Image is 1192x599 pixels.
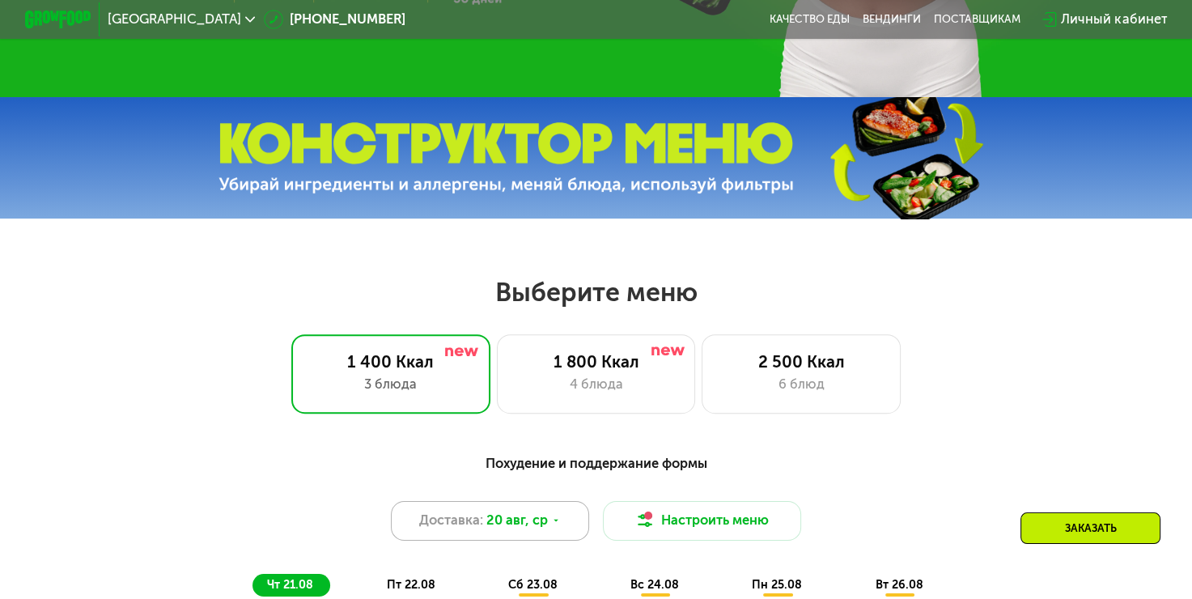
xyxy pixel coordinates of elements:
[719,375,884,395] div: 6 блюд
[1061,10,1167,30] div: Личный кабинет
[514,352,678,372] div: 1 800 Ккал
[419,511,483,531] span: Доставка:
[934,13,1020,26] div: поставщикам
[603,501,802,541] button: Настроить меню
[486,511,548,531] span: 20 авг, ср
[875,578,923,592] span: вт 26.08
[387,578,435,592] span: пт 22.08
[508,578,558,592] span: сб 23.08
[630,578,679,592] span: вс 24.08
[1020,512,1160,544] div: Заказать
[514,375,678,395] div: 4 блюда
[108,13,241,26] span: [GEOGRAPHIC_DATA]
[752,578,802,592] span: пн 25.08
[863,13,921,26] a: Вендинги
[267,578,313,592] span: чт 21.08
[309,375,473,395] div: 3 блюда
[53,276,1139,308] h2: Выберите меню
[106,453,1086,474] div: Похудение и поддержание формы
[264,10,406,30] a: [PHONE_NUMBER]
[770,13,850,26] a: Качество еды
[719,352,884,372] div: 2 500 Ккал
[309,352,473,372] div: 1 400 Ккал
